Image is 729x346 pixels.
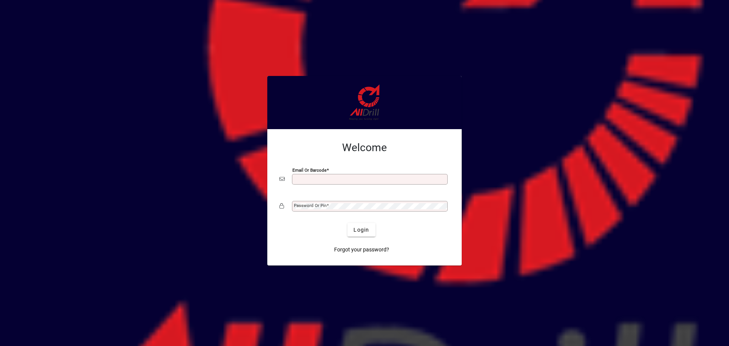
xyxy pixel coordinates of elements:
a: Forgot your password? [331,243,392,256]
span: Login [353,226,369,234]
h2: Welcome [279,141,450,154]
span: Forgot your password? [334,246,389,254]
button: Login [347,223,375,237]
mat-label: Email or Barcode [292,167,327,173]
mat-label: Password or Pin [294,203,327,208]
